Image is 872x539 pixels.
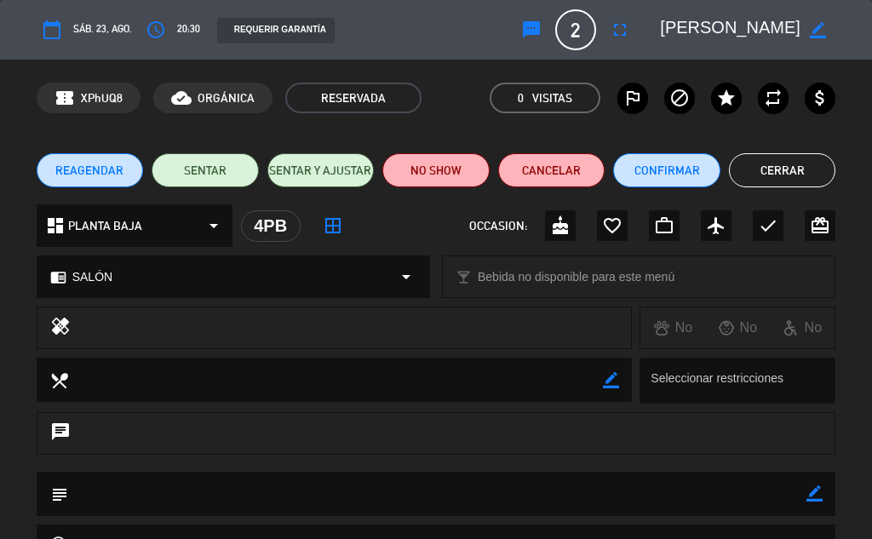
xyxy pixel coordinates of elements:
[198,89,255,108] span: ORGÁNICA
[810,88,830,108] i: attach_money
[50,316,71,340] i: healing
[73,21,132,38] span: sáb. 23, ago.
[478,267,674,287] span: Bebida no disponible para este menú
[603,372,619,388] i: border_color
[521,20,542,40] i: sms
[382,153,490,187] button: NO SHOW
[267,153,375,187] button: SENTAR Y AJUSTAR
[518,89,524,108] span: 0
[613,153,720,187] button: Confirmar
[146,20,166,40] i: access_time
[640,317,705,339] div: No
[758,215,778,236] i: check
[241,210,301,242] div: 4PB
[516,14,547,45] button: sms
[622,88,643,108] i: outlined_flag
[45,215,66,236] i: dashboard
[550,215,571,236] i: cake
[55,162,123,180] span: REAGENDAR
[68,216,142,236] span: PLANTA BAJA
[54,88,75,108] span: confirmation_number
[37,153,144,187] button: REAGENDAR
[396,267,416,287] i: arrow_drop_down
[469,216,527,236] span: OCCASION:
[763,88,783,108] i: repeat
[605,14,635,45] button: fullscreen
[810,215,830,236] i: card_giftcard
[716,88,737,108] i: star
[706,215,726,236] i: airplanemode_active
[204,215,224,236] i: arrow_drop_down
[498,153,605,187] button: Cancelar
[42,20,62,40] i: calendar_today
[171,88,192,108] i: cloud_done
[532,89,572,108] em: Visitas
[610,20,630,40] i: fullscreen
[770,317,835,339] div: No
[37,14,67,45] button: calendar_today
[49,485,68,503] i: subject
[217,18,335,43] div: REQUERIR GARANTÍA
[152,153,259,187] button: SENTAR
[323,215,343,236] i: border_all
[669,88,690,108] i: block
[705,317,770,339] div: No
[729,153,836,187] button: Cerrar
[177,21,200,38] span: 20:30
[555,9,596,50] span: 2
[72,267,112,287] span: SALÓN
[81,89,123,108] span: XPhUQ8
[49,370,68,389] i: local_dining
[654,215,674,236] i: work_outline
[456,269,472,285] i: local_bar
[285,83,422,113] span: RESERVADA
[810,22,826,38] i: border_color
[50,269,66,285] i: chrome_reader_mode
[806,485,823,502] i: border_color
[141,14,171,45] button: access_time
[602,215,622,236] i: favorite_border
[50,421,71,445] i: chat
